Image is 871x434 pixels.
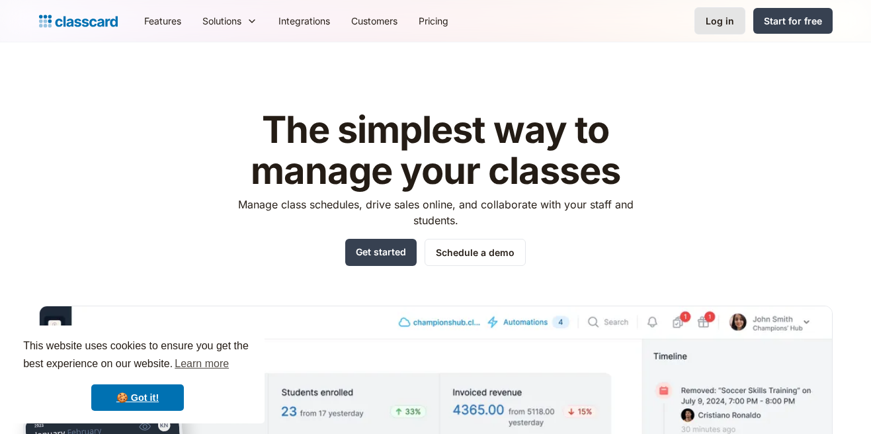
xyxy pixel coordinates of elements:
div: Log in [706,14,734,28]
a: Features [134,6,192,36]
a: learn more about cookies [173,354,231,374]
p: Manage class schedules, drive sales online, and collaborate with your staff and students. [226,196,645,228]
div: Solutions [202,14,241,28]
a: Start for free [753,8,833,34]
div: cookieconsent [11,325,265,423]
div: Solutions [192,6,268,36]
a: Schedule a demo [425,239,526,266]
a: home [39,12,118,30]
a: Get started [345,239,417,266]
a: Log in [694,7,745,34]
div: Start for free [764,14,822,28]
h1: The simplest way to manage your classes [226,110,645,191]
a: Integrations [268,6,341,36]
span: This website uses cookies to ensure you get the best experience on our website. [23,338,252,374]
a: dismiss cookie message [91,384,184,411]
a: Pricing [408,6,459,36]
a: Customers [341,6,408,36]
